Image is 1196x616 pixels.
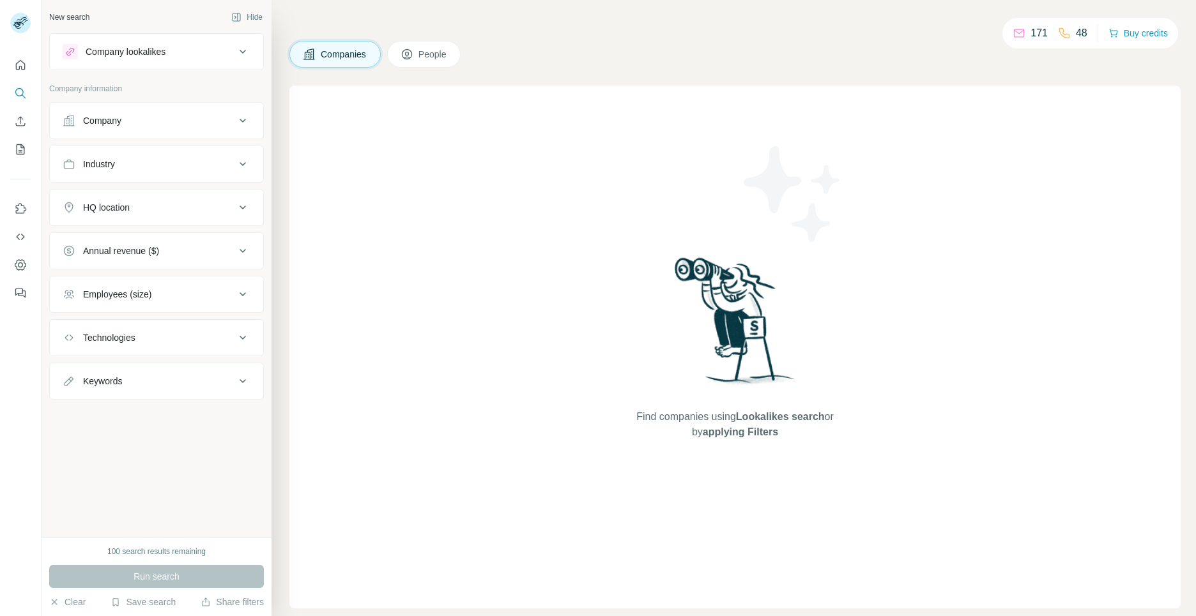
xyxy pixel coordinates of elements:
button: Company [50,105,263,136]
div: Technologies [83,331,135,344]
button: Company lookalikes [50,36,263,67]
span: People [418,48,448,61]
button: Dashboard [10,253,31,276]
span: Lookalikes search [736,411,825,422]
button: Keywords [50,366,263,396]
button: My lists [10,138,31,161]
img: Surfe Illustration - Woman searching with binoculars [669,254,802,396]
button: Technologies [50,322,263,353]
div: Company [83,114,121,127]
div: HQ location [83,201,130,214]
p: 48 [1076,26,1087,41]
button: Search [10,82,31,105]
button: Enrich CSV [10,110,31,133]
button: Annual revenue ($) [50,236,263,266]
button: Share filters [201,596,264,608]
div: Industry [83,158,115,170]
span: Find companies using or by [632,409,837,440]
button: Feedback [10,282,31,304]
div: Annual revenue ($) [83,244,159,257]
span: applying Filters [703,426,778,437]
div: Employees (size) [83,288,151,301]
button: Clear [49,596,86,608]
button: Quick start [10,54,31,77]
button: Use Surfe on LinkedIn [10,197,31,220]
div: Company lookalikes [86,45,165,58]
button: Save search [111,596,176,608]
div: Keywords [83,375,122,387]
h4: Search [289,15,1181,33]
button: HQ location [50,192,263,223]
p: 171 [1031,26,1048,41]
button: Industry [50,149,263,179]
button: Buy credits [1108,24,1168,42]
span: Companies [321,48,367,61]
button: Employees (size) [50,279,263,310]
div: 100 search results remaining [107,546,206,557]
div: New search [49,11,89,23]
img: Surfe Illustration - Stars [735,137,850,252]
p: Company information [49,83,264,94]
button: Use Surfe API [10,225,31,248]
button: Hide [222,8,272,27]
